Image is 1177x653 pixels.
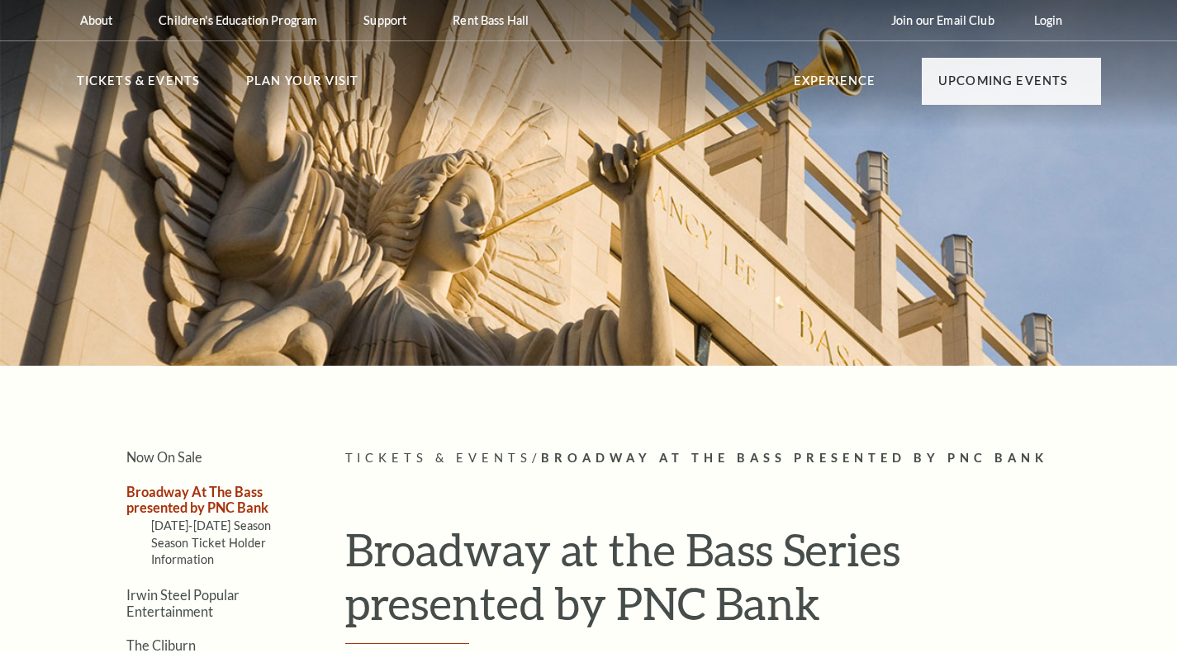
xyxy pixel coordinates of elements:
[794,71,876,101] p: Experience
[363,13,406,27] p: Support
[151,536,267,566] a: Season Ticket Holder Information
[126,484,268,515] a: Broadway At The Bass presented by PNC Bank
[151,518,272,532] a: [DATE]-[DATE] Season
[345,523,1101,644] h1: Broadway at the Bass Series presented by PNC Bank
[126,637,196,653] a: The Cliburn
[159,13,317,27] p: Children's Education Program
[541,451,1048,465] span: Broadway At The Bass presented by PNC Bank
[938,71,1069,101] p: Upcoming Events
[77,71,201,101] p: Tickets & Events
[246,71,359,101] p: Plan Your Visit
[126,449,202,465] a: Now On Sale
[345,451,533,465] span: Tickets & Events
[126,587,240,618] a: Irwin Steel Popular Entertainment
[80,13,113,27] p: About
[453,13,529,27] p: Rent Bass Hall
[345,448,1101,469] p: /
